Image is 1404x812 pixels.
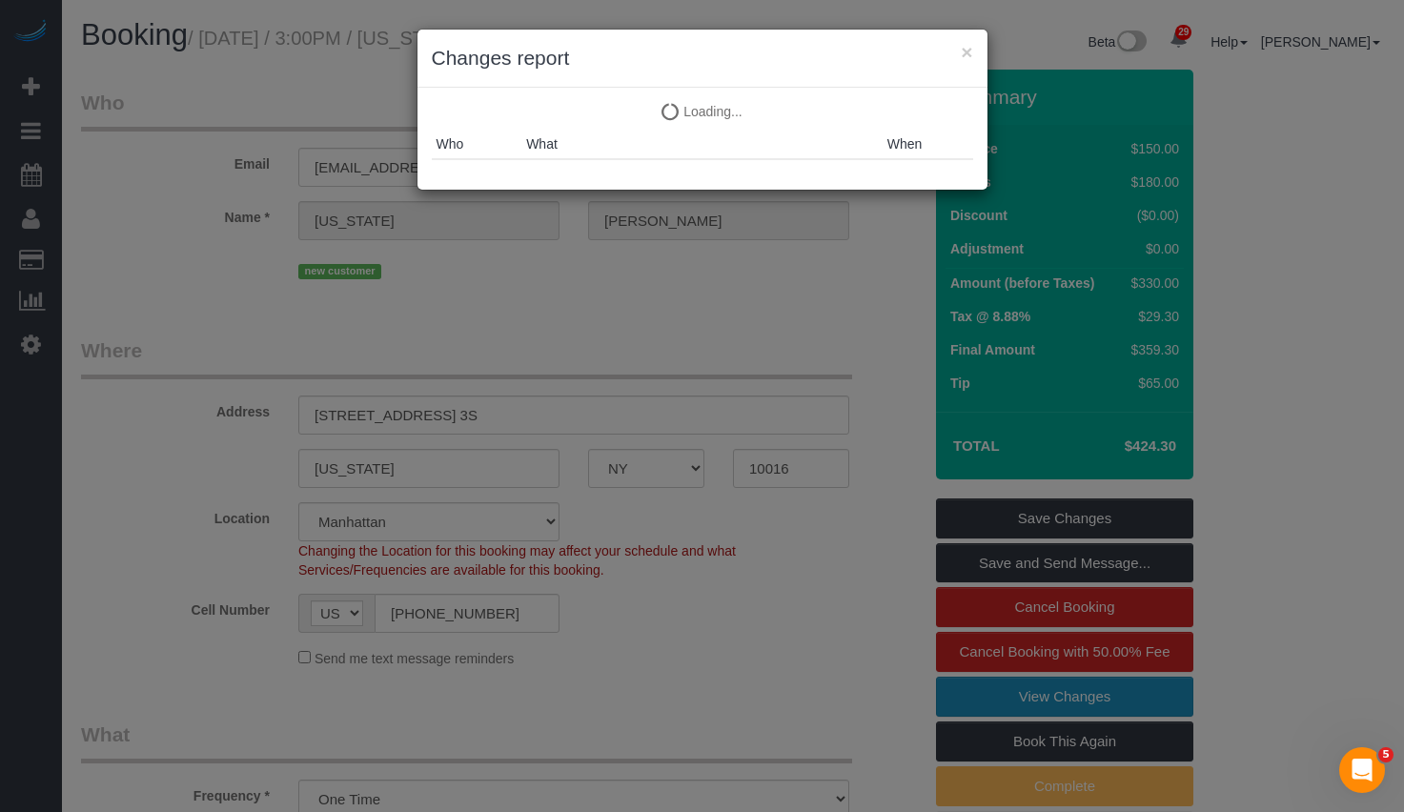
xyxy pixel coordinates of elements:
h3: Changes report [432,44,973,72]
iframe: Intercom live chat [1339,747,1385,793]
th: When [883,130,973,159]
span: 5 [1378,747,1394,762]
sui-modal: Changes report [417,30,987,190]
button: × [961,42,972,62]
p: Loading... [432,102,973,121]
th: What [521,130,883,159]
th: Who [432,130,522,159]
